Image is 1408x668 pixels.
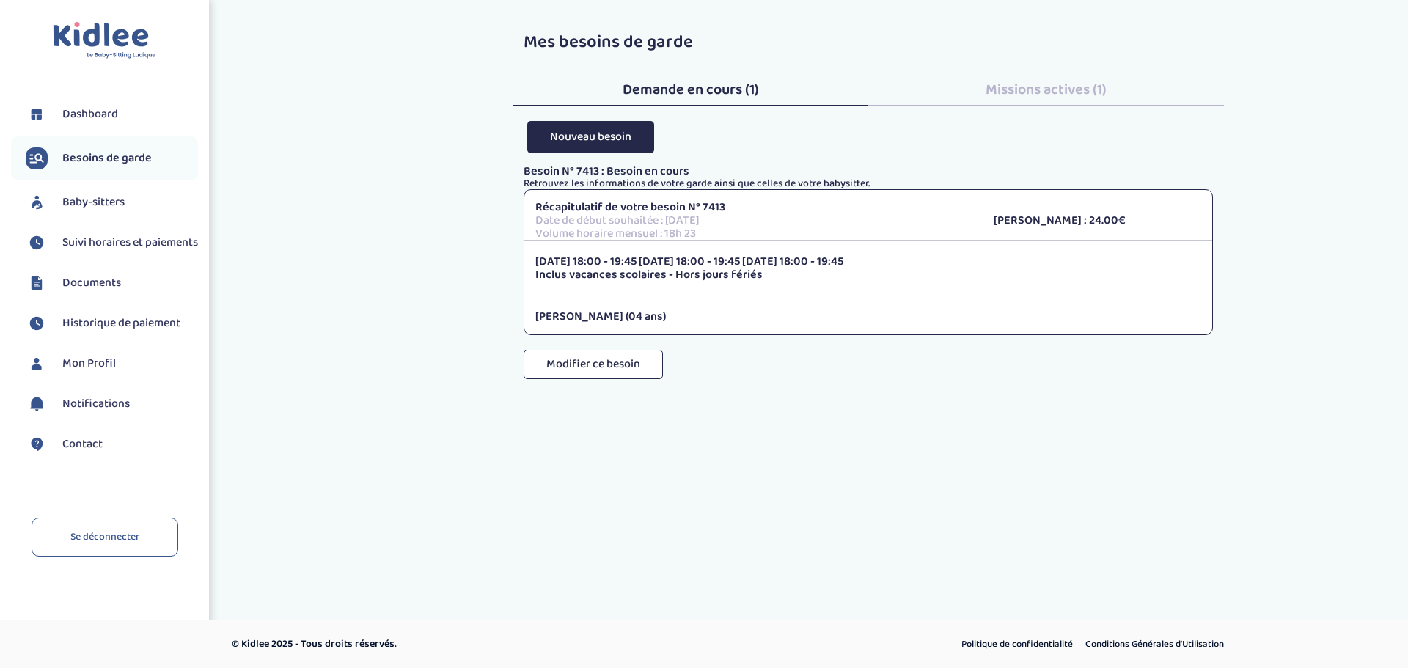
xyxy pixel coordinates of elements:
[524,364,663,392] a: Modifier ce besoin
[62,355,116,372] span: Mon Profil
[62,194,125,211] span: Baby-sitters
[535,255,1201,268] p: [DATE] 18:00 - 19:45 [DATE] 18:00 - 19:45 [DATE] 18:00 - 19:45
[535,227,972,241] p: Volume horaire mensuel : 18h 23
[26,191,198,213] a: Baby-sitters
[524,28,693,56] span: Mes besoins de garde
[26,433,48,455] img: contact.svg
[62,234,198,252] span: Suivi horaires et paiements
[524,165,1213,178] p: Besoin N° 7413 : Besoin en cours
[26,191,48,213] img: babysitters.svg
[26,433,198,455] a: Contact
[26,147,48,169] img: besoin.svg
[956,635,1078,654] a: Politique de confidentialité
[32,518,178,557] a: Se déconnecter
[62,106,118,123] span: Dashboard
[62,315,180,332] span: Historique de paiement
[26,232,198,254] a: Suivi horaires et paiements
[1080,635,1229,654] a: Conditions Générales d’Utilisation
[26,232,48,254] img: suivihoraire.svg
[26,393,48,415] img: notification.svg
[26,272,198,294] a: Documents
[535,214,972,227] p: Date de début souhaitée : [DATE]
[26,393,198,415] a: Notifications
[524,350,663,379] button: Modifier ce besoin
[62,436,103,453] span: Contact
[623,78,759,101] span: Demande en cours (1)
[524,178,1213,189] p: Retrouvez les informations de votre garde ainsi que celles de votre babysitter.
[26,272,48,294] img: documents.svg
[53,22,156,59] img: logo.svg
[527,121,654,153] button: Nouveau besoin
[535,268,1201,282] p: Inclus vacances scolaires - Hors jours fériés
[26,353,48,375] img: profil.svg
[26,353,198,375] a: Mon Profil
[62,395,130,413] span: Notifications
[26,312,198,334] a: Historique de paiement
[62,150,152,167] span: Besoins de garde
[986,78,1107,101] span: Missions actives (1)
[26,147,198,169] a: Besoins de garde
[26,103,48,125] img: dashboard.svg
[994,214,1201,227] p: [PERSON_NAME] : 24.00€
[26,312,48,334] img: suivihoraire.svg
[62,274,121,292] span: Documents
[232,636,766,652] p: © Kidlee 2025 - Tous droits réservés.
[535,307,666,326] span: [PERSON_NAME] (04 ans)
[26,103,198,125] a: Dashboard
[535,201,972,214] p: Récapitulatif de votre besoin N° 7413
